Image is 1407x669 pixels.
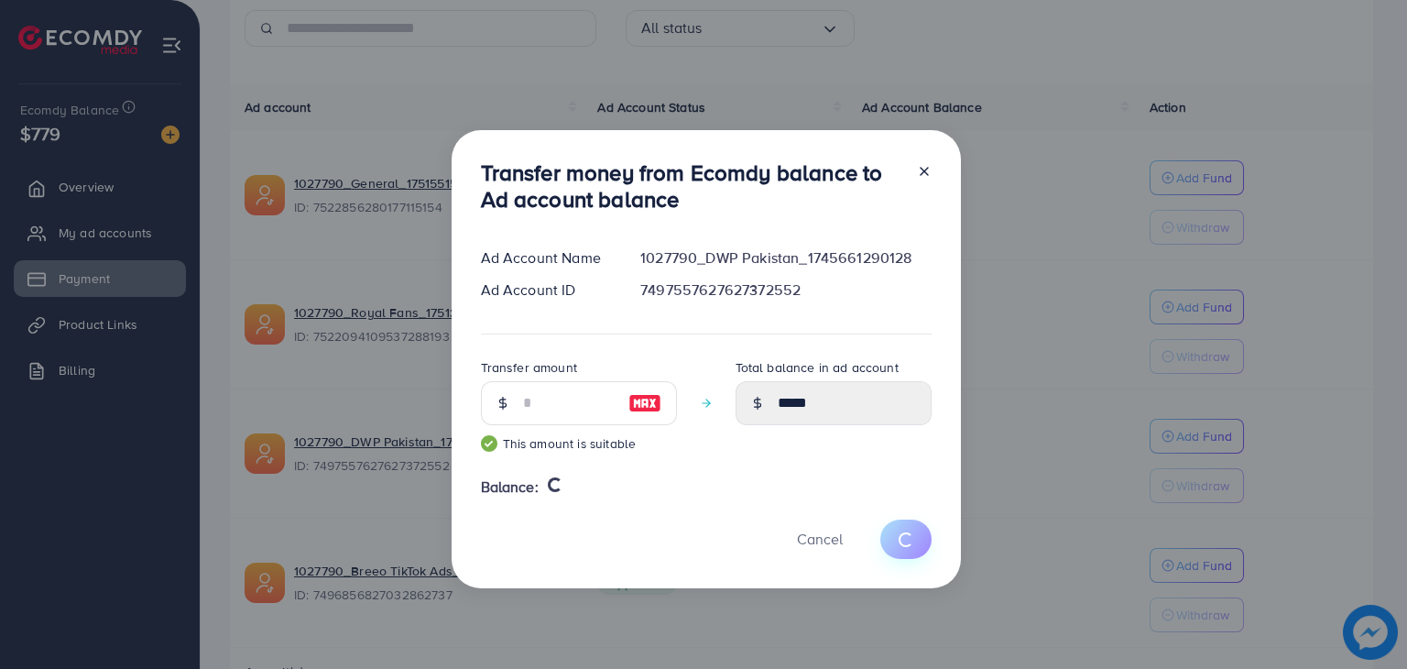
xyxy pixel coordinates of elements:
[626,280,945,301] div: 7497557627627372552
[481,159,902,213] h3: Transfer money from Ecomdy balance to Ad account balance
[481,477,539,498] span: Balance:
[736,358,899,377] label: Total balance in ad account
[466,247,627,269] div: Ad Account Name
[481,358,577,377] label: Transfer amount
[626,247,945,269] div: 1027790_DWP Pakistan_1745661290128
[481,435,497,452] img: guide
[466,280,627,301] div: Ad Account ID
[628,392,661,414] img: image
[774,520,866,559] button: Cancel
[797,529,843,549] span: Cancel
[481,434,677,453] small: This amount is suitable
